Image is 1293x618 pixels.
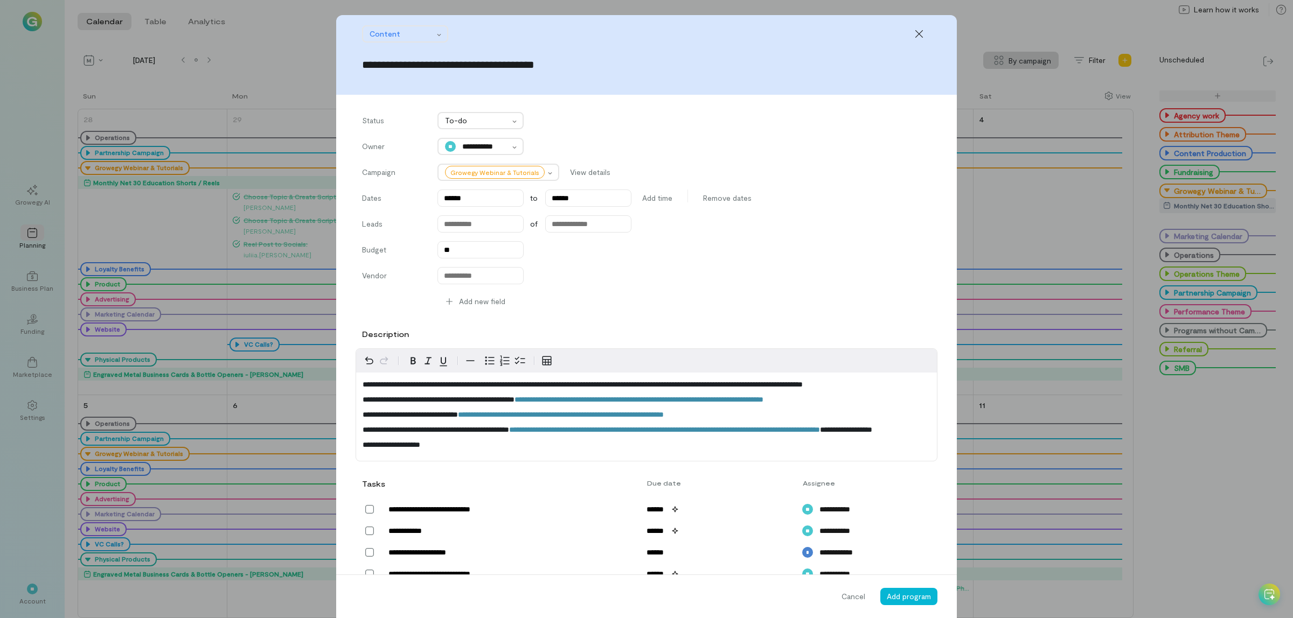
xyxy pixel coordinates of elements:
[570,167,610,178] span: View details
[512,353,527,368] button: Check list
[406,353,421,368] button: Bold
[362,219,427,233] label: Leads
[497,353,512,368] button: Numbered list
[356,373,937,461] div: editable markdown
[362,329,409,340] label: Description
[887,592,931,601] span: Add program
[362,193,427,203] label: Dates
[362,479,383,489] div: Tasks
[362,167,427,181] label: Campaign
[880,588,937,605] button: Add program
[362,244,427,258] label: Budget
[459,296,505,307] span: Add new field
[530,193,538,203] span: to
[362,270,427,284] label: Vendor
[362,141,427,155] label: Owner
[436,353,451,368] button: Underline
[362,115,427,129] label: Status
[796,479,899,487] div: Assignee
[362,353,377,368] button: Undo Ctrl+Z
[641,479,796,487] div: Due date
[482,353,527,368] div: toggle group
[482,353,497,368] button: Bulleted list
[842,591,865,602] span: Cancel
[642,193,672,203] span: Add time
[703,193,752,203] span: Remove dates
[530,219,538,229] span: of
[421,353,436,368] button: Italic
